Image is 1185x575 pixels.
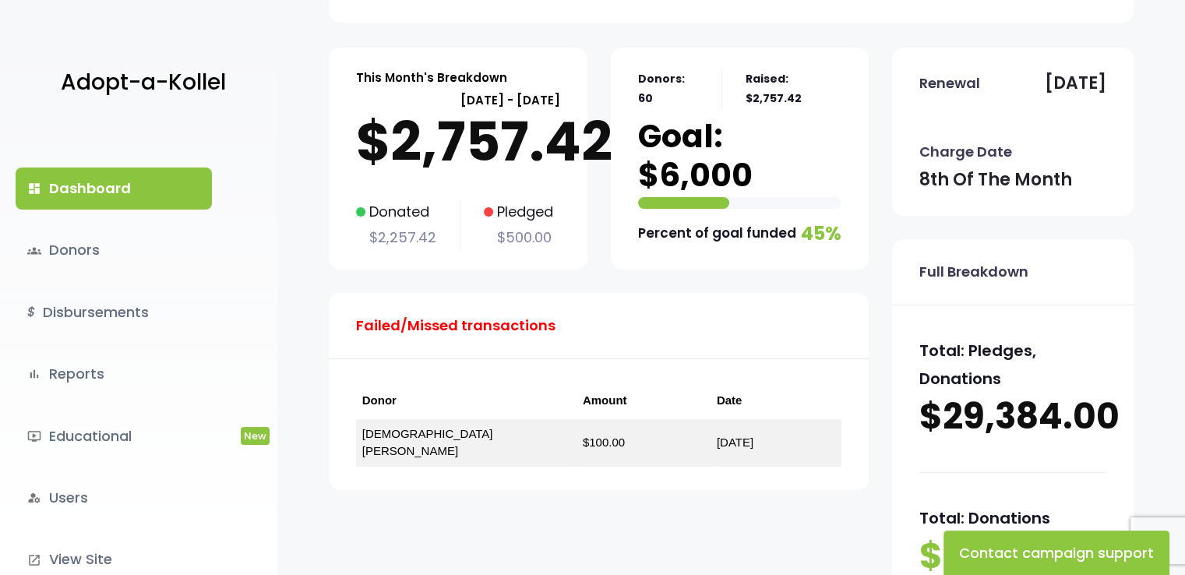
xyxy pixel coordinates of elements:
[27,182,41,196] i: dashboard
[16,168,212,210] a: dashboardDashboard
[711,383,842,419] th: Date
[746,69,841,108] p: Raised: $2,757.42
[717,436,753,449] a: [DATE]
[801,217,841,250] p: 45%
[919,259,1028,284] p: Full Breakdown
[356,313,555,338] p: Failed/Missed transactions
[919,504,1106,532] p: Total: Donations
[356,90,560,111] p: [DATE] - [DATE]
[16,415,212,457] a: ondemand_videoEducationalNew
[1045,68,1106,99] p: [DATE]
[16,291,212,333] a: $Disbursements
[484,225,553,250] p: $500.00
[356,225,436,250] p: $2,257.42
[919,337,1106,393] p: Total: Pledges, Donations
[27,491,41,505] i: manage_accounts
[356,383,577,419] th: Donor
[362,427,493,458] a: [DEMOGRAPHIC_DATA] [PERSON_NAME]
[53,45,226,121] a: Adopt-a-Kollel
[241,427,270,445] span: New
[16,353,212,395] a: bar_chartReports
[356,67,507,88] p: This Month's Breakdown
[356,199,436,224] p: Donated
[583,436,625,449] a: $100.00
[638,117,842,195] p: Goal: $6,000
[919,71,980,96] p: Renewal
[27,553,41,567] i: launch
[27,429,41,443] i: ondemand_video
[919,139,1012,164] p: Charge Date
[943,531,1169,575] button: Contact campaign support
[484,199,553,224] p: Pledged
[16,229,212,271] a: groupsDonors
[27,302,35,324] i: $
[356,111,560,173] p: $2,757.42
[919,393,1106,441] p: $29,384.00
[61,63,226,102] p: Adopt-a-Kollel
[638,221,796,245] p: Percent of goal funded
[27,367,41,381] i: bar_chart
[16,477,212,519] a: manage_accountsUsers
[27,244,41,258] span: groups
[638,69,699,108] p: Donors: 60
[919,164,1072,196] p: 8th of the month
[577,383,711,419] th: Amount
